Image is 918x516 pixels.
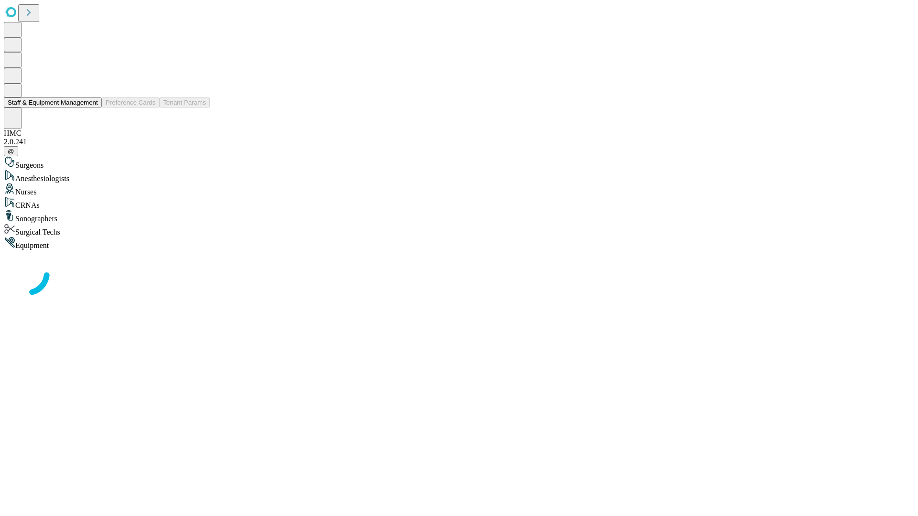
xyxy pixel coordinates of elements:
[4,236,914,250] div: Equipment
[4,97,102,107] button: Staff & Equipment Management
[4,156,914,170] div: Surgeons
[4,196,914,210] div: CRNAs
[4,223,914,236] div: Surgical Techs
[159,97,210,107] button: Tenant Params
[4,129,914,138] div: HMC
[8,148,14,155] span: @
[4,138,914,146] div: 2.0.241
[4,183,914,196] div: Nurses
[4,170,914,183] div: Anesthesiologists
[4,210,914,223] div: Sonographers
[102,97,159,107] button: Preference Cards
[4,146,18,156] button: @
